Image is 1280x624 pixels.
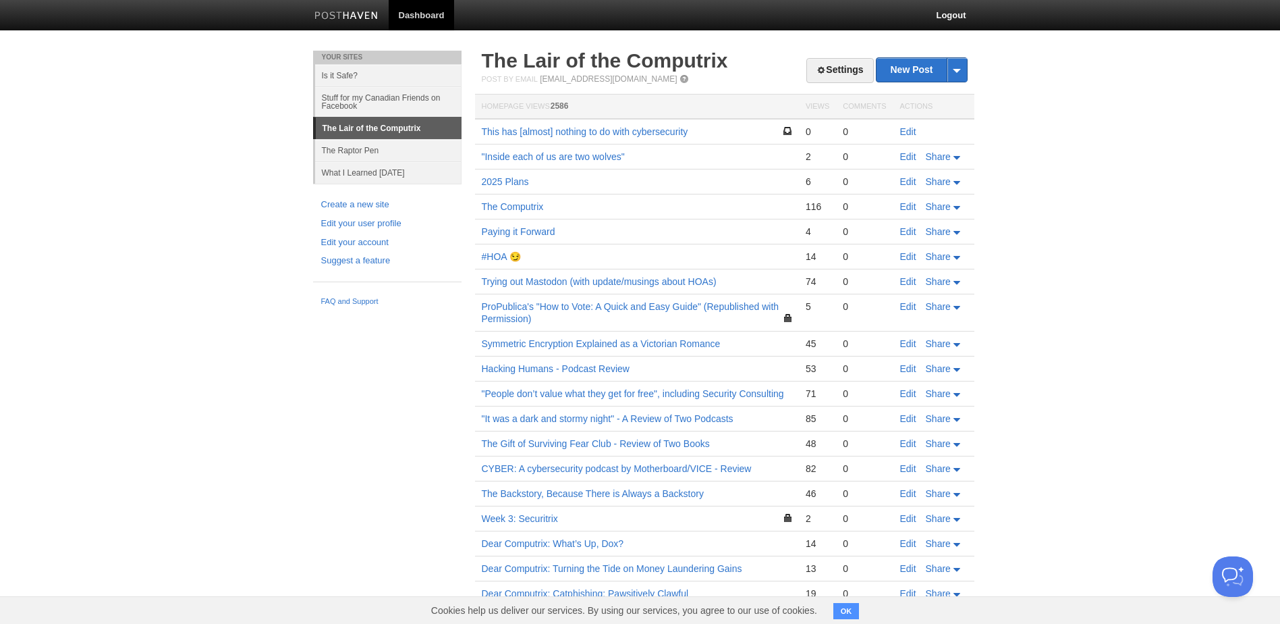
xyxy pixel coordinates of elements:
a: Edit [900,126,916,137]
span: Share [926,226,951,237]
a: The Lair of the Computrix [316,118,462,139]
a: FAQ and Support [321,296,453,308]
a: Hacking Humans - Podcast Review [482,363,630,374]
a: Edit [900,588,916,599]
a: What I Learned [DATE] [315,161,462,184]
div: 116 [806,201,829,213]
span: Share [926,513,951,524]
div: 45 [806,338,829,350]
a: Is it Safe? [315,64,462,86]
a: Edit [900,301,916,312]
a: "People don’t value what they get for free", including Security Consulting [482,388,784,399]
a: Trying out Mastodon (with update/musings about HOAs) [482,276,717,287]
a: Edit [900,438,916,449]
a: "It was a dark and stormy night" - A Review of Two Podcasts [482,413,733,424]
div: 14 [806,538,829,550]
div: 14 [806,251,829,263]
span: Share [926,463,951,474]
span: Share [926,338,951,349]
a: Edit [900,226,916,237]
a: The Computrix [482,201,544,212]
div: 2 [806,513,829,525]
div: 0 [843,151,886,163]
span: Share [926,538,951,549]
span: Post by Email [482,75,538,83]
span: Share [926,363,951,374]
a: Edit [900,488,916,499]
a: Dear Computrix: What’s Up, Dox? [482,538,624,549]
span: 2586 [551,101,569,111]
a: Week 3: Securitrix [482,513,558,524]
div: 0 [843,201,886,213]
span: Share [926,588,951,599]
div: 0 [843,176,886,188]
a: Edit your account [321,236,453,250]
div: 13 [806,563,829,575]
span: Share [926,413,951,424]
a: Dear Computrix: Catphishing: Pawsitively Clawful [482,588,689,599]
div: 74 [806,276,829,288]
div: 0 [843,413,886,425]
div: 0 [843,363,886,375]
div: 19 [806,588,829,600]
span: Share [926,301,951,312]
a: The Lair of the Computrix [482,49,728,72]
span: Share [926,176,951,187]
div: 0 [843,338,886,350]
span: Share [926,488,951,499]
th: Homepage Views [475,95,799,120]
a: Edit [900,176,916,187]
a: ProPublica's "How to Vote: A Quick and Easy Guide" (Republished with Permission) [482,301,779,324]
a: Edit [900,151,916,162]
a: Edit [900,513,916,524]
a: CYBER: A cybersecurity podcast by Motherboard/VICE - Review [482,463,752,474]
div: 0 [843,251,886,263]
div: 0 [843,226,886,238]
li: Your Sites [313,51,462,64]
a: 2025 Plans [482,176,529,187]
a: Edit [900,563,916,574]
span: Share [926,438,951,449]
a: Edit [900,251,916,262]
div: 0 [843,276,886,288]
div: 0 [843,301,886,313]
a: New Post [876,58,966,82]
span: Share [926,276,951,287]
div: 0 [843,438,886,450]
span: Share [926,388,951,399]
div: 48 [806,438,829,450]
div: 71 [806,388,829,400]
div: 46 [806,488,829,500]
div: 2 [806,151,829,163]
a: Edit [900,538,916,549]
div: 0 [843,488,886,500]
a: The Gift of Surviving Fear Club - Review of Two Books [482,438,710,449]
div: 0 [843,588,886,600]
span: Share [926,201,951,212]
div: 53 [806,363,829,375]
a: Edit [900,338,916,349]
a: Stuff for my Canadian Friends on Facebook [315,86,462,117]
div: 0 [843,463,886,475]
a: The Backstory, Because There is Always a Backstory [482,488,704,499]
a: #HOA 😏 [482,251,521,262]
a: [EMAIL_ADDRESS][DOMAIN_NAME] [540,74,677,84]
th: Comments [836,95,893,120]
a: Edit [900,413,916,424]
div: 0 [843,388,886,400]
a: Edit [900,463,916,474]
span: Share [926,251,951,262]
a: Settings [806,58,873,83]
div: 82 [806,463,829,475]
div: 0 [843,563,886,575]
div: 6 [806,176,829,188]
a: Symmetric Encryption Explained as a Victorian Romance [482,338,721,349]
a: "Inside each of us are two wolves" [482,151,625,162]
a: Paying it Forward [482,226,555,237]
div: 0 [806,126,829,138]
div: 5 [806,301,829,313]
a: Dear Computrix: Turning the Tide on Money Laundering Gains [482,563,742,574]
span: Share [926,563,951,574]
img: Posthaven-bar [314,11,379,22]
div: 0 [843,513,886,525]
